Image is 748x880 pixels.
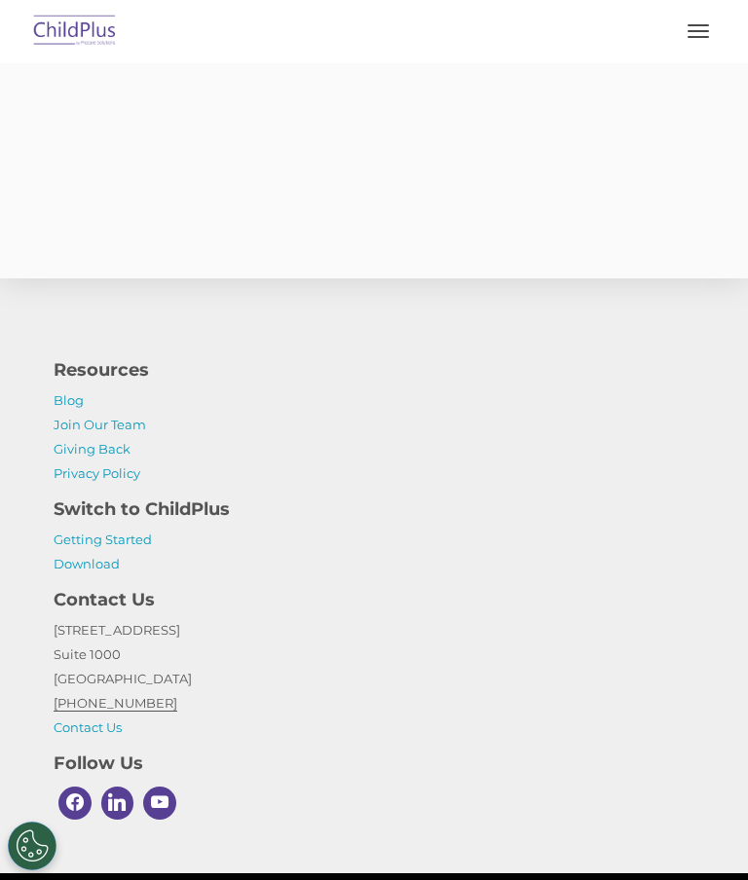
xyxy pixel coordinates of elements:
[54,392,84,408] a: Blog
[8,822,56,870] button: Cookies Settings
[54,495,694,523] h4: Switch to ChildPlus
[29,9,121,55] img: ChildPlus by Procare Solutions
[54,556,120,571] a: Download
[54,586,694,613] h4: Contact Us
[54,356,694,384] h4: Resources
[138,782,181,825] a: Youtube
[54,465,140,481] a: Privacy Policy
[651,787,748,880] iframe: Chat Widget
[54,417,146,432] a: Join Our Team
[96,782,139,825] a: Linkedin
[54,441,131,457] a: Giving Back
[54,532,152,547] a: Getting Started
[54,750,694,777] h4: Follow Us
[54,719,122,735] a: Contact Us
[54,782,96,825] a: Facebook
[54,618,694,740] p: [STREET_ADDRESS] Suite 1000 [GEOGRAPHIC_DATA]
